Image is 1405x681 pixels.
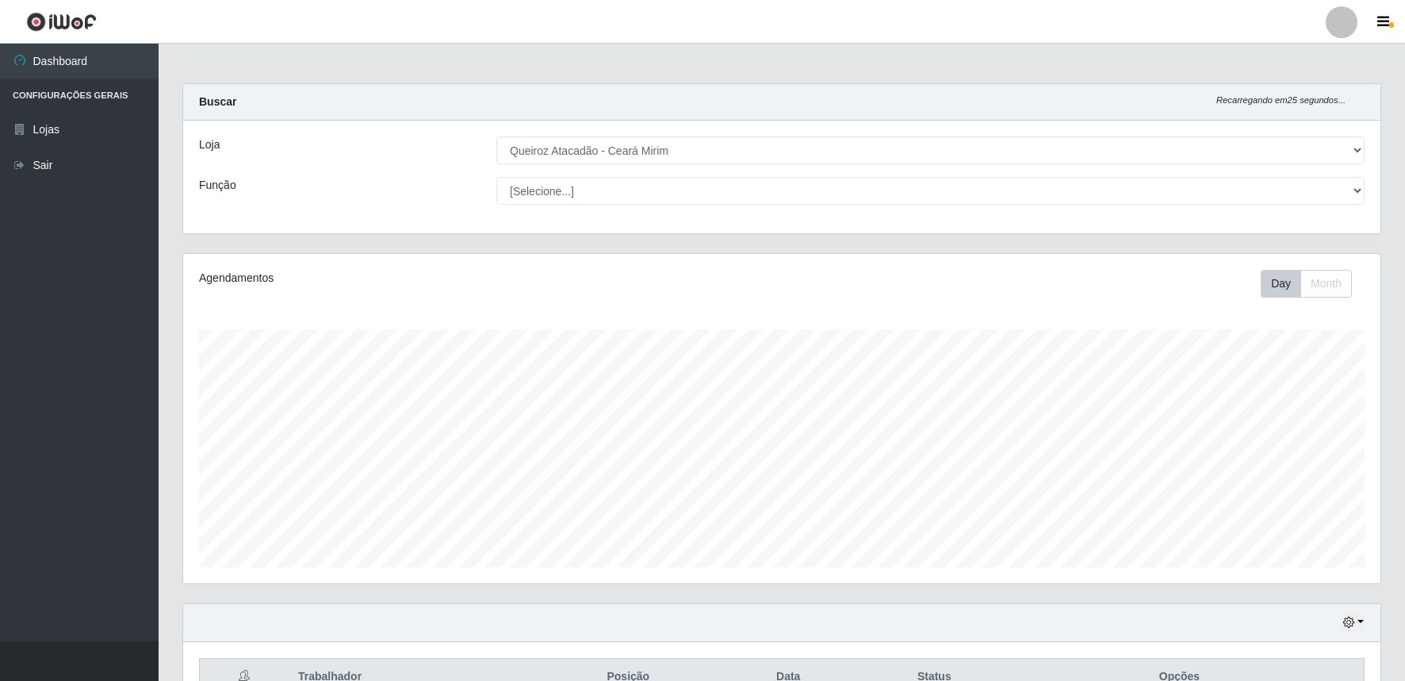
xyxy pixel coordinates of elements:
[1300,270,1352,298] button: Month
[1261,270,1301,298] button: Day
[199,137,220,153] label: Loja
[199,177,236,194] label: Função
[199,95,236,108] strong: Buscar
[1261,270,1365,298] div: Toolbar with button groups
[26,12,97,32] img: CoreUI Logo
[1216,95,1346,105] i: Recarregando em 25 segundos...
[1261,270,1352,298] div: First group
[199,270,671,287] div: Agendamentos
